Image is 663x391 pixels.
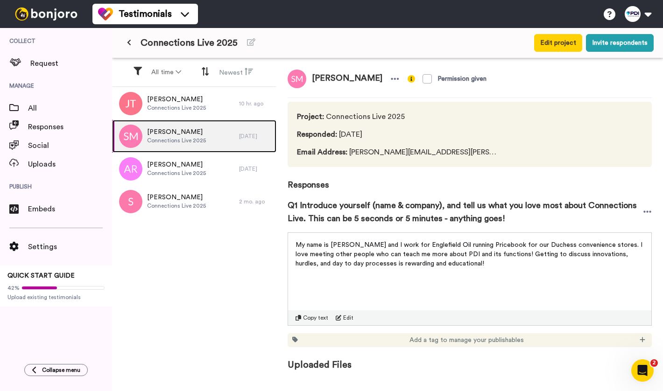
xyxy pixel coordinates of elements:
span: [PERSON_NAME] [306,70,388,88]
span: Connections Live 2025 [141,36,238,49]
span: Add a tag to manage your publishables [409,335,524,345]
span: Connections Live 2025 [147,202,206,209]
img: ar.png [119,157,142,181]
button: All time [146,64,187,81]
span: Uploaded Files [288,347,652,371]
span: [PERSON_NAME] [147,193,206,202]
div: Permission given [437,74,487,84]
span: Collapse menu [42,366,80,374]
span: Connections Live 2025 [297,111,499,122]
span: [PERSON_NAME] [147,160,206,169]
img: bj-logo-header-white.svg [11,7,81,21]
span: [PERSON_NAME] [147,95,206,104]
img: jt.png [119,92,142,115]
span: 42% [7,284,20,292]
span: [PERSON_NAME][EMAIL_ADDRESS][PERSON_NAME][DOMAIN_NAME] [297,147,499,158]
span: Connections Live 2025 [147,104,206,112]
img: info-yellow.svg [408,75,415,83]
button: Newest [213,63,259,81]
span: My name is [PERSON_NAME] and I work for Englefield Oil running Pricebook for our Duchess convenie... [296,242,644,267]
span: Responses [288,167,652,191]
span: All [28,103,112,114]
span: Request [30,58,112,69]
span: Q1 Introduce yourself (name & company), and tell us what you love most about Connections Live. Th... [288,199,643,225]
span: Connections Live 2025 [147,169,206,177]
img: tm-color.svg [98,7,113,21]
span: Upload existing testimonials [7,293,105,301]
span: Copy text [303,314,328,321]
a: [PERSON_NAME]Connections Live 2025[DATE] [112,120,276,153]
span: [DATE] [297,129,499,140]
button: Invite respondents [586,34,654,52]
a: [PERSON_NAME]Connections Live 202510 hr. ago [112,87,276,120]
span: Testimonials [119,7,172,21]
button: Edit project [534,34,582,52]
span: 2 [650,359,658,367]
button: Collapse menu [24,364,88,376]
img: sm.png [119,125,142,148]
div: 10 hr. ago [239,100,272,107]
span: Social [28,140,112,151]
span: Settings [28,241,112,252]
iframe: Intercom live chat [631,359,654,382]
img: sm.png [288,70,306,88]
span: Responded : [297,131,337,138]
a: [PERSON_NAME]Connections Live 20252 mo. ago [112,185,276,218]
div: [DATE] [239,133,272,140]
span: QUICK START GUIDE [7,272,75,279]
div: [DATE] [239,165,272,173]
span: Edit [343,314,353,321]
span: Project : [297,113,324,120]
span: [PERSON_NAME] [147,127,206,137]
span: Responses [28,121,112,133]
span: Embeds [28,203,112,215]
span: Email Address : [297,148,347,156]
div: 2 mo. ago [239,198,272,205]
img: s.png [119,190,142,213]
span: Uploads [28,159,112,170]
a: [PERSON_NAME]Connections Live 2025[DATE] [112,153,276,185]
span: Connections Live 2025 [147,137,206,144]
